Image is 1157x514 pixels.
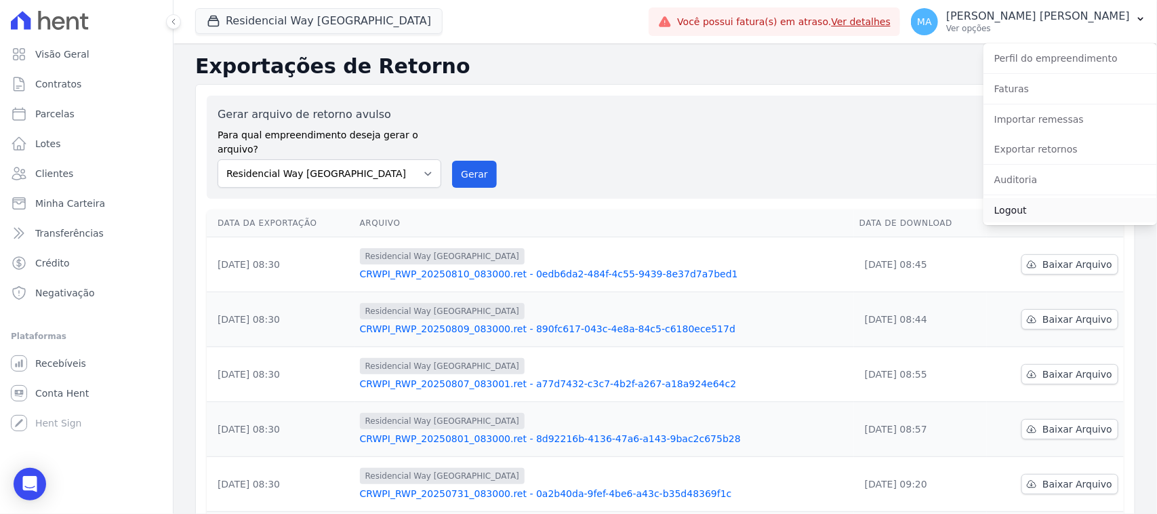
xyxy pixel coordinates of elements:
[35,286,95,300] span: Negativação
[983,167,1157,192] a: Auditoria
[983,107,1157,132] a: Importar remessas
[35,387,89,400] span: Conta Hent
[35,107,75,121] span: Parcelas
[1042,477,1112,491] span: Baixar Arquivo
[35,357,86,370] span: Recebíveis
[35,226,104,240] span: Transferências
[360,468,525,484] span: Residencial Way [GEOGRAPHIC_DATA]
[5,190,167,217] a: Minha Carteira
[35,197,105,210] span: Minha Carteira
[360,267,849,281] a: CRWPI_RWP_20250810_083000.ret - 0edb6da2-484f-4c55-9439-8e37d7a7bed1
[207,237,354,292] td: [DATE] 08:30
[195,54,1135,79] h2: Exportações de Retorno
[983,198,1157,222] a: Logout
[5,130,167,157] a: Lotes
[1021,309,1118,330] a: Baixar Arquivo
[35,77,81,91] span: Contratos
[983,46,1157,71] a: Perfil do empreendimento
[1021,254,1118,275] a: Baixar Arquivo
[360,303,525,319] span: Residencial Way [GEOGRAPHIC_DATA]
[218,123,441,157] label: Para qual empreendimento deseja gerar o arquivo?
[5,41,167,68] a: Visão Geral
[5,279,167,307] a: Negativação
[1021,364,1118,384] a: Baixar Arquivo
[207,210,354,237] th: Data da Exportação
[354,210,854,237] th: Arquivo
[218,106,441,123] label: Gerar arquivo de retorno avulso
[360,487,849,500] a: CRWPI_RWP_20250731_083000.ret - 0a2b40da-9fef-4be6-a43c-b35d48369f1c
[1042,368,1112,381] span: Baixar Arquivo
[35,47,89,61] span: Visão Geral
[360,248,525,264] span: Residencial Way [GEOGRAPHIC_DATA]
[452,161,497,188] button: Gerar
[207,347,354,402] td: [DATE] 08:30
[360,413,525,429] span: Residencial Way [GEOGRAPHIC_DATA]
[5,160,167,187] a: Clientes
[207,457,354,512] td: [DATE] 08:30
[360,358,525,374] span: Residencial Way [GEOGRAPHIC_DATA]
[360,322,849,336] a: CRWPI_RWP_20250809_083000.ret - 890fc617-043c-4e8a-84c5-c6180ece517d
[917,17,932,26] span: MA
[1042,258,1112,271] span: Baixar Arquivo
[207,402,354,457] td: [DATE] 08:30
[35,137,61,151] span: Lotes
[14,468,46,500] div: Open Intercom Messenger
[360,377,849,391] a: CRWPI_RWP_20250807_083001.ret - a77d7432-c3c7-4b2f-a267-a18a924e64c2
[5,220,167,247] a: Transferências
[946,23,1130,34] p: Ver opções
[854,237,987,292] td: [DATE] 08:45
[5,380,167,407] a: Conta Hent
[854,210,987,237] th: Data de Download
[854,347,987,402] td: [DATE] 08:55
[1042,313,1112,326] span: Baixar Arquivo
[677,15,891,29] span: Você possui fatura(s) em atraso.
[35,167,73,180] span: Clientes
[35,256,70,270] span: Crédito
[360,432,849,446] a: CRWPI_RWP_20250801_083000.ret - 8d92216b-4136-47a6-a143-9bac2c675b28
[195,8,443,34] button: Residencial Way [GEOGRAPHIC_DATA]
[854,457,987,512] td: [DATE] 09:20
[854,402,987,457] td: [DATE] 08:57
[1021,419,1118,439] a: Baixar Arquivo
[900,3,1157,41] button: MA [PERSON_NAME] [PERSON_NAME] Ver opções
[5,350,167,377] a: Recebíveis
[1042,422,1112,436] span: Baixar Arquivo
[946,9,1130,23] p: [PERSON_NAME] [PERSON_NAME]
[5,100,167,127] a: Parcelas
[207,292,354,347] td: [DATE] 08:30
[983,137,1157,161] a: Exportar retornos
[854,292,987,347] td: [DATE] 08:44
[11,328,162,344] div: Plataformas
[5,250,167,277] a: Crédito
[983,77,1157,101] a: Faturas
[1021,474,1118,494] a: Baixar Arquivo
[832,16,891,27] a: Ver detalhes
[5,71,167,98] a: Contratos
